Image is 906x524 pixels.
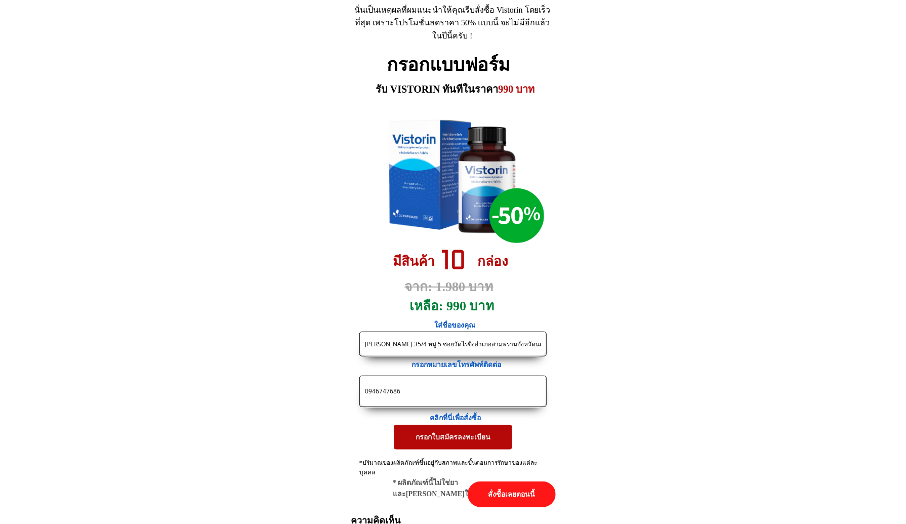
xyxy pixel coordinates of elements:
h2: กรอกแบบฟอร์ม [387,51,519,80]
h3: กรอกหมายเลขโทรศัพท์ติดต่อ [411,359,512,371]
h3: คลิกที่นี่เพื่อสั่งซื้อ [430,413,490,424]
h3: มีสินค้า กล่อง [393,251,520,272]
input: เบอร์โทรศัพท์ [362,376,544,407]
h3: เหลือ: 990 บาท [409,296,501,317]
p: สั่งซื้อเลยตอนนี้ [468,481,556,507]
h3: จาก: 1.980 บาท [405,276,515,298]
input: ชื่อ-นามสกุล [362,332,544,356]
p: กรอกใบสมัครลงทะเบียน [394,425,512,449]
span: ใส่ชื่อของคุณ [435,321,476,329]
div: *ปริมาณของผลิตภัณฑ์ขึ้นอยู่กับสภาพและขั้นตอนการรักษาของแต่ละบุคคล [359,458,547,488]
div: นั่นเป็นเหตุผลที่ผมแนะนำให้คุณรีบสั่งซื้อ Vistorin โดยเร็วที่สุด เพราะโปรโมชั่นลดราคา 50% แบบนี้ ... [354,4,551,43]
div: * ผลิตภัณฑ์นี้ไม่ใช่ยาและ[PERSON_NAME]ใช้แทนยา [393,477,528,500]
h3: รับ VISTORIN ทันทีในราคา [376,81,538,97]
span: 990 บาท [499,84,535,95]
